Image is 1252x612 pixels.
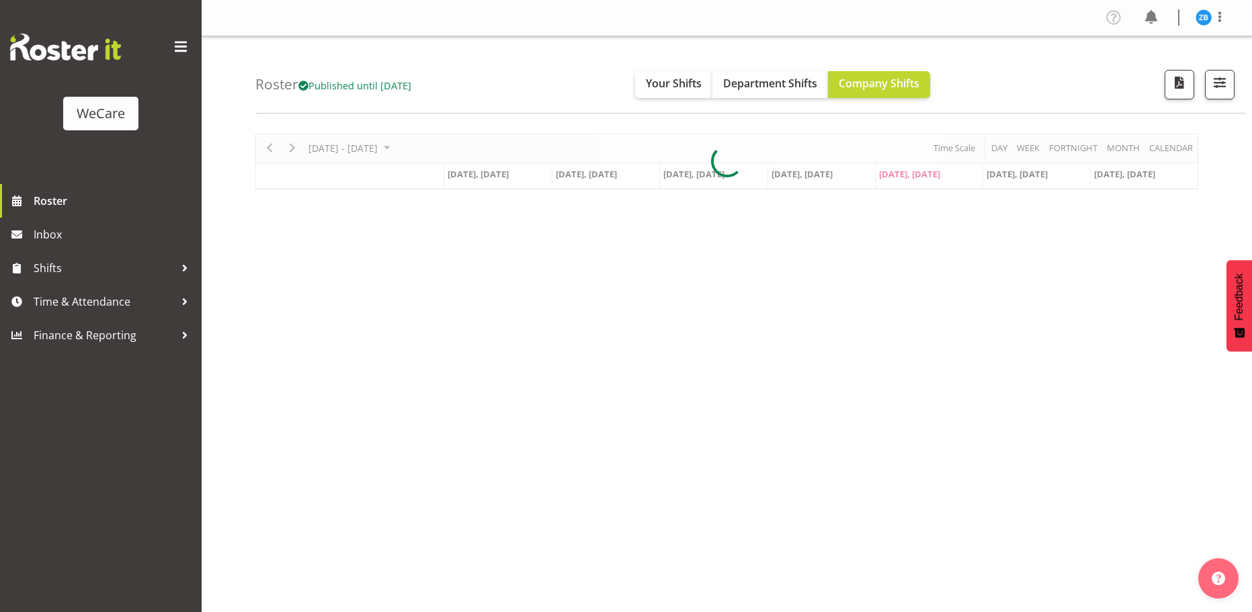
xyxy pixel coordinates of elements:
[712,71,828,98] button: Department Shifts
[635,71,712,98] button: Your Shifts
[828,71,930,98] button: Company Shifts
[839,76,919,91] span: Company Shifts
[34,258,175,278] span: Shifts
[34,224,195,245] span: Inbox
[1212,572,1225,585] img: help-xxl-2.png
[1233,273,1245,320] span: Feedback
[10,34,121,60] img: Rosterit website logo
[1226,260,1252,351] button: Feedback - Show survey
[298,79,411,92] span: Published until [DATE]
[34,292,175,312] span: Time & Attendance
[34,325,175,345] span: Finance & Reporting
[255,77,411,92] h4: Roster
[1165,70,1194,99] button: Download a PDF of the roster according to the set date range.
[1205,70,1235,99] button: Filter Shifts
[646,76,702,91] span: Your Shifts
[723,76,817,91] span: Department Shifts
[1196,9,1212,26] img: zephy-bennett10858.jpg
[77,103,125,124] div: WeCare
[34,191,195,211] span: Roster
